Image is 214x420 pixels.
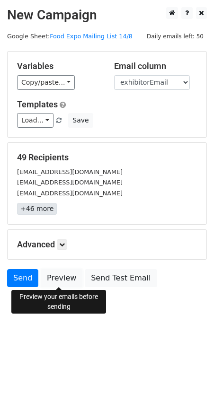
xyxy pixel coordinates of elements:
a: Food Expo Mailing List 14/8 [50,33,133,40]
a: Send [7,269,38,287]
div: Preview your emails before sending [11,290,106,314]
button: Save [68,113,93,128]
a: Daily emails left: 50 [143,33,207,40]
a: Templates [17,99,58,109]
small: [EMAIL_ADDRESS][DOMAIN_NAME] [17,190,123,197]
h5: 49 Recipients [17,152,197,163]
h5: Advanced [17,239,197,250]
small: Google Sheet: [7,33,133,40]
a: Preview [41,269,82,287]
a: Load... [17,113,53,128]
iframe: Chat Widget [167,375,214,420]
h5: Variables [17,61,100,71]
h5: Email column [114,61,197,71]
small: [EMAIL_ADDRESS][DOMAIN_NAME] [17,179,123,186]
small: [EMAIL_ADDRESS][DOMAIN_NAME] [17,168,123,175]
h2: New Campaign [7,7,207,23]
a: Send Test Email [85,269,157,287]
div: 聊天小组件 [167,375,214,420]
span: Daily emails left: 50 [143,31,207,42]
a: +46 more [17,203,57,215]
a: Copy/paste... [17,75,75,90]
